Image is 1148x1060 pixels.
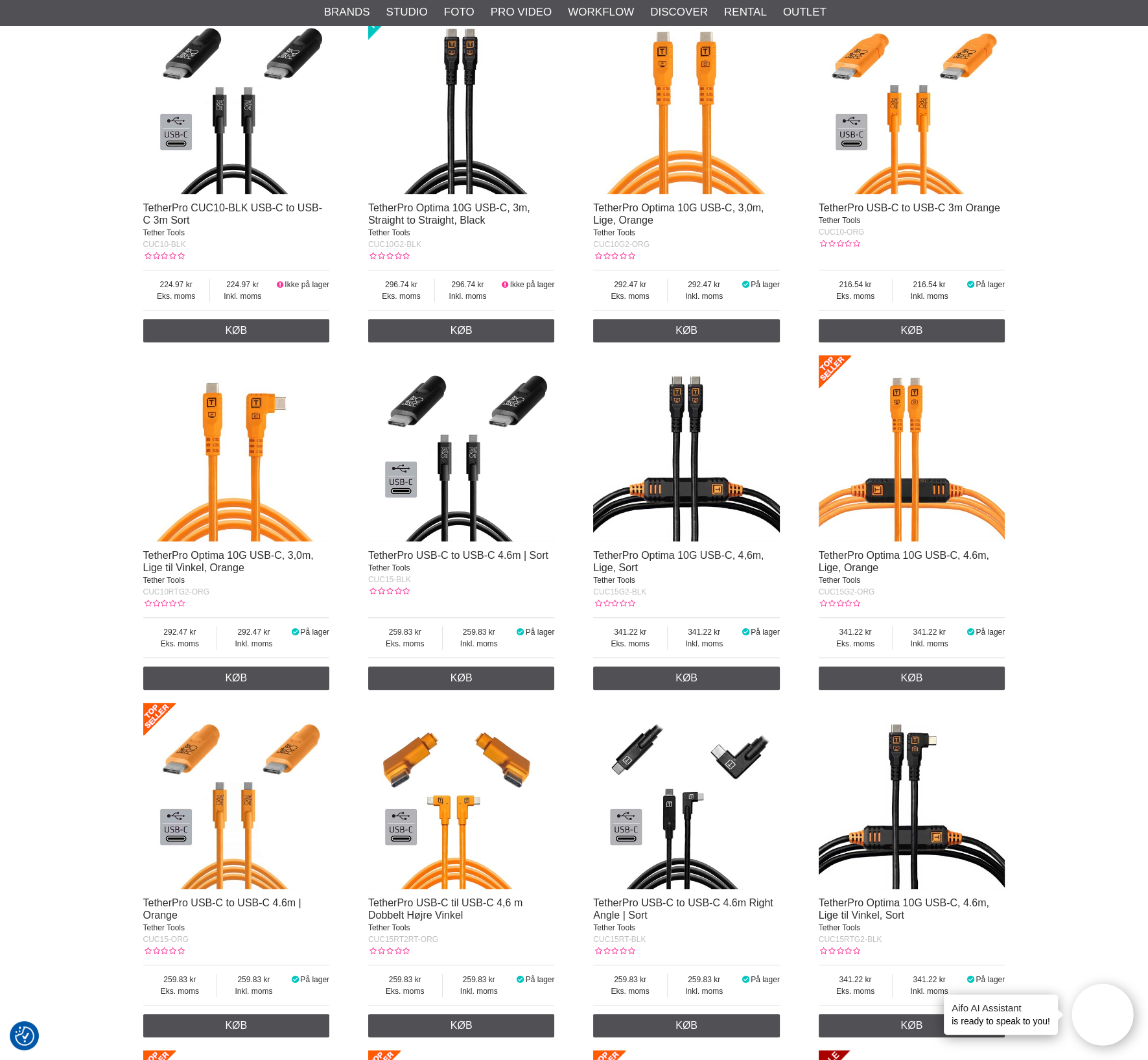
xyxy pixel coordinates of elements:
span: Eks. moms [143,985,217,997]
span: 341.22 [819,974,893,985]
img: TetherPro USB-C to USB-C 3m Orange [819,8,1005,194]
div: Kundebedømmelse: 0 [143,598,185,609]
a: TetherPro Optima 10G USB-C, 3m, Straight to Straight, Black [368,202,530,226]
img: TetherPro Optima 10G USB-C, 4.6m, Lige, Orange [819,355,1005,542]
div: is ready to speak to you! [944,995,1058,1035]
span: Ikke på lager [285,280,329,289]
i: På lager [740,628,751,637]
a: Køb [593,1014,780,1037]
img: TetherPro USB-C to USB-C 4.6m | Sort [368,355,555,542]
div: Kundebedømmelse: 0 [593,250,635,262]
a: Køb [368,319,555,342]
img: TetherPro USB-C to USB-C 4.6m | Orange [143,703,330,889]
span: Tether Tools [368,563,410,572]
span: 341.22 [593,626,667,638]
span: CUC15RT-BLK [593,935,646,944]
div: Kundebedømmelse: 0 [143,945,185,957]
i: På lager [290,628,301,637]
span: Eks. moms [819,290,893,302]
span: Inkl. moms [217,985,290,997]
a: Køb [593,666,780,690]
a: Køb [143,1014,330,1037]
a: Køb [819,1014,1005,1037]
span: Tether Tools [143,228,185,237]
a: TetherPro USB-C to USB-C 4.6m | Orange [143,897,301,921]
div: Kundebedømmelse: 0 [819,945,860,957]
span: 341.22 [668,626,740,638]
span: 259.83 [593,974,667,985]
span: Inkl. moms [443,638,515,650]
a: Køb [143,319,330,342]
a: Outlet [783,4,826,21]
a: TetherPro USB-C to USB-C 4.6m | Sort [368,550,548,561]
span: Tether Tools [368,228,410,237]
span: Inkl. moms [668,290,740,302]
span: Eks. moms [593,638,667,650]
span: 259.83 [368,974,442,985]
a: Workflow [568,4,634,21]
span: 296.74 [435,279,500,290]
span: Inkl. moms [893,985,965,997]
span: Tether Tools [143,576,185,585]
span: CUC10-BLK [143,240,186,249]
span: CUC15G2-ORG [819,587,875,596]
span: 341.22 [819,626,893,638]
span: Inkl. moms [668,638,740,650]
i: På lager [515,975,526,984]
span: På lager [300,975,329,984]
span: CUC15RTG2-BLK [819,935,882,944]
span: CUC10G2-BLK [368,240,421,249]
a: Studio [386,4,428,21]
span: På lager [976,280,1005,289]
span: På lager [751,628,780,637]
span: Eks. moms [368,638,442,650]
span: Eks. moms [368,290,434,302]
span: 259.83 [668,974,740,985]
img: TetherPro USB-C to USB-C 4.6m Right Angle | Sort [593,703,780,889]
span: På lager [976,975,1005,984]
span: 224.97 [143,279,209,290]
span: 216.54 [893,279,965,290]
span: 292.47 [668,279,740,290]
span: CUC15-ORG [143,935,189,944]
img: TetherPro CUC10-BLK USB-C to USB-C 3m Sort [143,8,330,194]
div: Kundebedømmelse: 0 [819,598,860,609]
span: Tether Tools [143,923,185,932]
a: Køb [593,319,780,342]
i: Ikke på lager [500,280,510,289]
div: Kundebedømmelse: 0 [593,598,635,609]
h4: Aifo AI Assistant [952,1001,1050,1015]
a: TetherPro Optima 10G USB-C, 4.6m, Lige til Vinkel, Sort [819,897,989,921]
img: Revisit consent button [15,1026,34,1046]
span: Inkl. moms [210,290,275,302]
span: På lager [300,628,329,637]
span: 259.83 [143,974,217,985]
span: Inkl. moms [435,290,500,302]
span: På lager [976,628,1005,637]
a: TetherPro USB-C to USB-C 3m Orange [819,202,1000,213]
span: Inkl. moms [893,290,965,302]
span: Tether Tools [368,923,410,932]
span: På lager [751,280,780,289]
div: Kundebedømmelse: 0 [593,945,635,957]
span: Eks. moms [593,290,667,302]
i: Ikke på lager [275,280,285,289]
span: Eks. moms [143,290,209,302]
span: Inkl. moms [443,985,515,997]
span: På lager [526,628,555,637]
span: 259.83 [217,974,290,985]
span: 341.22 [893,974,965,985]
span: CUC15RT2RT-ORG [368,935,438,944]
span: Inkl. moms [668,985,740,997]
span: Eks. moms [593,985,667,997]
span: 292.47 [143,626,217,638]
img: TetherPro Optima 10G USB-C, 3,0m, Lige, Orange [593,8,780,194]
span: 259.83 [368,626,442,638]
span: 216.54 [819,279,893,290]
img: TetherPro Optima 10G USB-C, 4.6m, Lige til Vinkel, Sort [819,703,1005,889]
img: TetherPro Optima 10G USB-C, 4,6m, Lige, Sort [593,355,780,542]
img: TetherPro USB-C til USB-C 4,6 m Dobbelt Højre Vinkel [368,703,555,889]
button: Samtykkepræferencer [15,1024,34,1048]
div: Kundebedømmelse: 0 [368,585,410,597]
span: På lager [526,975,555,984]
